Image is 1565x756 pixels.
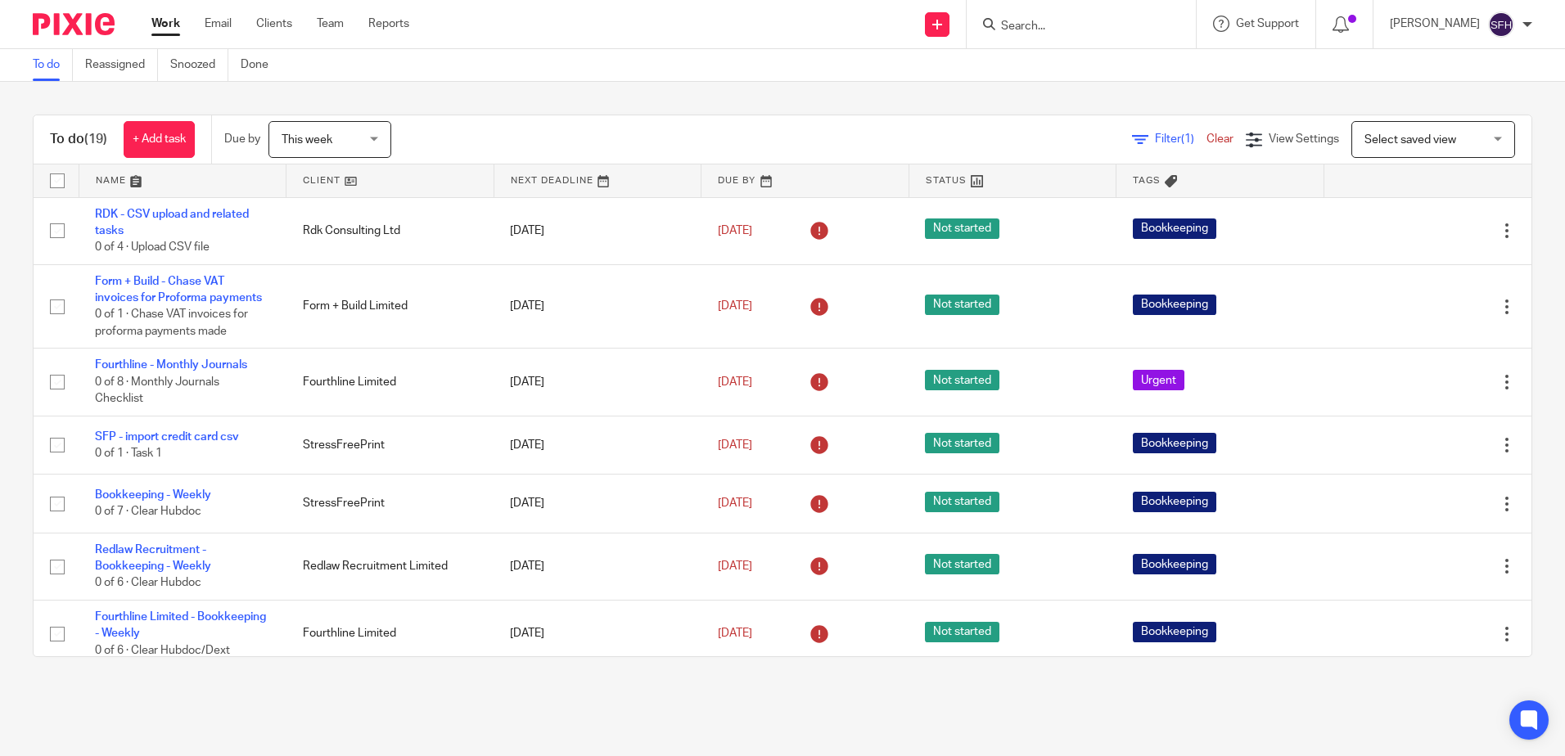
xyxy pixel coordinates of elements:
[494,416,701,474] td: [DATE]
[95,448,162,459] span: 0 of 1 · Task 1
[286,475,494,533] td: StressFreePrint
[718,560,752,572] span: [DATE]
[494,197,701,264] td: [DATE]
[95,309,248,338] span: 0 of 1 · Chase VAT invoices for proforma payments made
[494,601,701,668] td: [DATE]
[33,49,73,81] a: To do
[925,370,999,390] span: Not started
[718,439,752,451] span: [DATE]
[256,16,292,32] a: Clients
[1155,133,1206,145] span: Filter
[95,431,239,443] a: SFP - import credit card csv
[170,49,228,81] a: Snoozed
[494,264,701,349] td: [DATE]
[95,645,230,656] span: 0 of 6 · Clear Hubdoc/Dext
[494,533,701,600] td: [DATE]
[286,533,494,600] td: Redlaw Recruitment Limited
[718,497,752,509] span: [DATE]
[1133,554,1216,574] span: Bookkeeping
[1488,11,1514,38] img: svg%3E
[494,349,701,416] td: [DATE]
[925,492,999,512] span: Not started
[95,209,249,236] a: RDK - CSV upload and related tasks
[50,131,107,148] h1: To do
[33,13,115,35] img: Pixie
[95,489,211,501] a: Bookkeeping - Weekly
[494,475,701,533] td: [DATE]
[1133,218,1216,239] span: Bookkeeping
[85,49,158,81] a: Reassigned
[124,121,195,158] a: + Add task
[205,16,232,32] a: Email
[1133,370,1184,390] span: Urgent
[286,349,494,416] td: Fourthline Limited
[286,416,494,474] td: StressFreePrint
[84,133,107,146] span: (19)
[317,16,344,32] a: Team
[1133,295,1216,315] span: Bookkeeping
[95,506,201,518] span: 0 of 7 · Clear Hubdoc
[925,295,999,315] span: Not started
[95,578,201,589] span: 0 of 6 · Clear Hubdoc
[1133,433,1216,453] span: Bookkeeping
[718,628,752,639] span: [DATE]
[282,134,332,146] span: This week
[1364,134,1456,146] span: Select saved view
[718,376,752,388] span: [DATE]
[151,16,180,32] a: Work
[999,20,1147,34] input: Search
[95,241,210,253] span: 0 of 4 · Upload CSV file
[286,601,494,668] td: Fourthline Limited
[1133,622,1216,642] span: Bookkeeping
[95,544,211,572] a: Redlaw Recruitment - Bookkeeping - Weekly
[1390,16,1480,32] p: [PERSON_NAME]
[1206,133,1234,145] a: Clear
[95,359,247,371] a: Fourthline - Monthly Journals
[718,225,752,236] span: [DATE]
[286,197,494,264] td: Rdk Consulting Ltd
[925,622,999,642] span: Not started
[718,300,752,312] span: [DATE]
[95,276,262,304] a: Form + Build - Chase VAT invoices for Proforma payments
[1133,176,1161,185] span: Tags
[95,611,266,639] a: Fourthline Limited - Bookkeeping - Weekly
[1133,492,1216,512] span: Bookkeeping
[925,554,999,574] span: Not started
[368,16,409,32] a: Reports
[241,49,281,81] a: Done
[286,264,494,349] td: Form + Build Limited
[1269,133,1339,145] span: View Settings
[925,218,999,239] span: Not started
[95,376,219,405] span: 0 of 8 · Monthly Journals Checklist
[1181,133,1194,145] span: (1)
[224,131,260,147] p: Due by
[1236,18,1299,29] span: Get Support
[925,433,999,453] span: Not started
